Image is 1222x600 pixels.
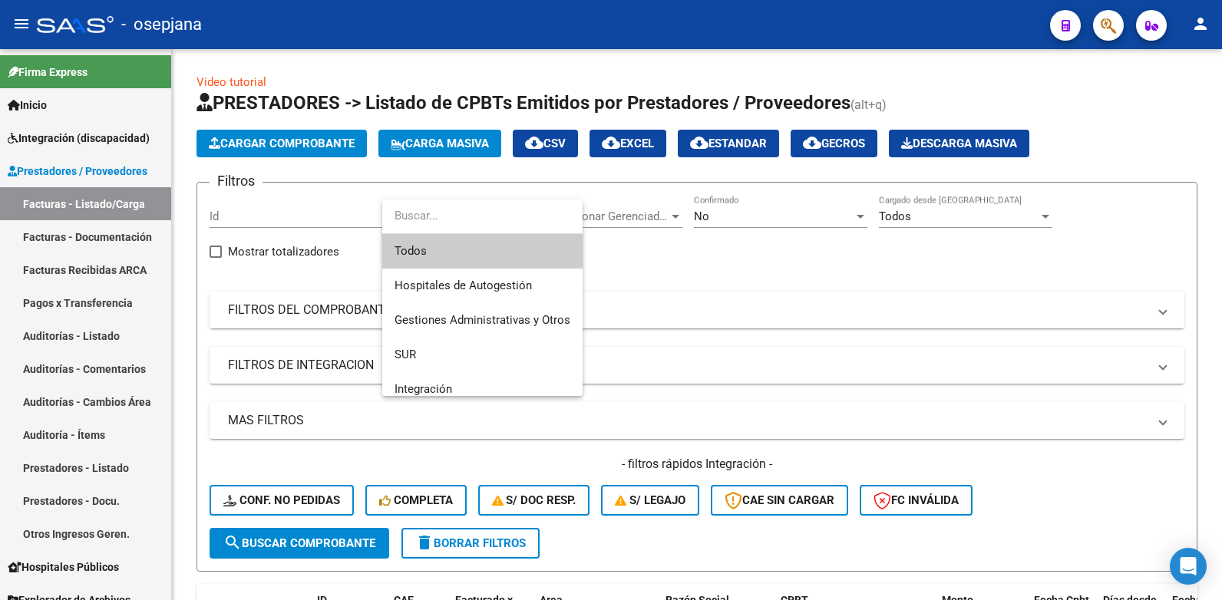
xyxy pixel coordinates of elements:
span: Integración [395,382,452,396]
span: SUR [395,348,416,361]
input: dropdown search [382,199,583,233]
span: Gestiones Administrativas y Otros [395,313,570,327]
span: Hospitales de Autogestión [395,279,532,292]
span: Todos [395,234,570,269]
div: Open Intercom Messenger [1170,548,1207,585]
